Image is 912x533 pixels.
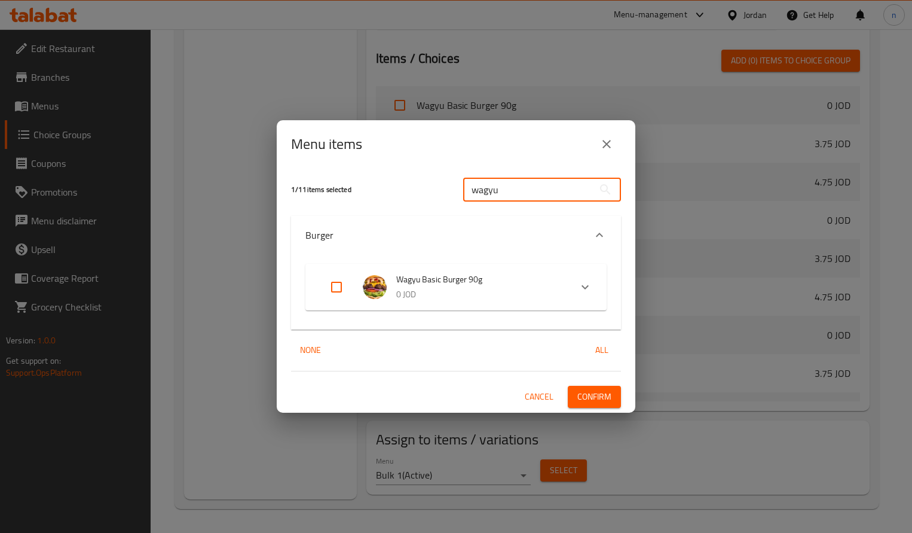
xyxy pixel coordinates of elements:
[291,339,329,361] button: None
[396,272,561,287] span: Wagyu Basic Burger 90g
[587,343,616,358] span: All
[568,386,621,408] button: Confirm
[577,389,611,404] span: Confirm
[305,228,333,242] p: Burger
[296,343,325,358] span: None
[525,389,553,404] span: Cancel
[396,287,561,302] p: 0 JOD
[291,254,621,330] div: Expand
[583,339,621,361] button: All
[291,135,362,154] h2: Menu items
[463,178,593,202] input: Search in items
[592,130,621,159] button: close
[520,386,558,408] button: Cancel
[305,264,607,310] div: Expand
[291,185,449,195] h5: 1 / 11 items selected
[363,275,387,299] img: Wagyu Basic Burger 90g
[291,216,621,254] div: Expand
